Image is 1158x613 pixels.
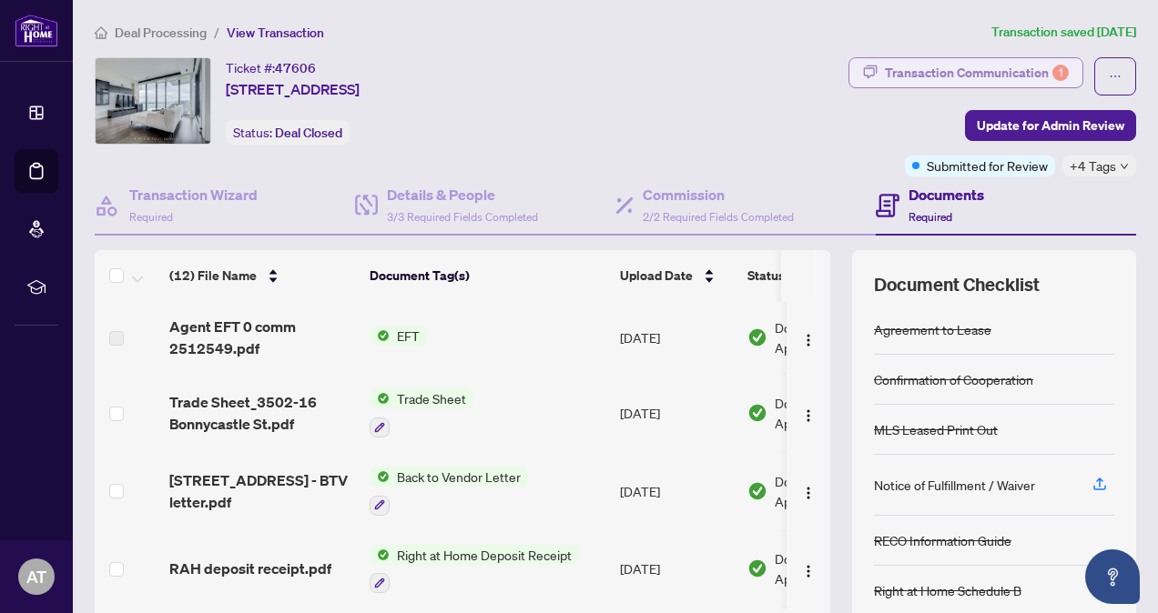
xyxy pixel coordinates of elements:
th: Document Tag(s) [362,250,613,301]
img: Logo [801,486,816,500]
span: Document Approved [775,317,888,357]
button: Transaction Communication1 [848,57,1083,88]
span: Status [747,266,785,286]
h4: Transaction Wizard [129,184,258,206]
span: Required [129,210,173,224]
span: Update for Admin Review [977,111,1124,140]
div: Notice of Fulfillment / Waiver [874,475,1035,495]
h4: Details & People [387,184,538,206]
img: Status Icon [370,467,390,487]
span: [STREET_ADDRESS] [226,78,360,100]
img: Logo [801,333,816,347]
span: [STREET_ADDRESS] - BTV letter.pdf [169,469,355,513]
th: (12) File Name [162,250,362,301]
div: Right at Home Schedule B [874,580,1021,600]
span: AT [26,564,46,589]
th: Upload Date [613,250,740,301]
span: Document Approved [775,471,888,511]
img: Status Icon [370,545,390,565]
button: Status IconTrade Sheet [370,388,473,437]
img: Document Status [747,481,767,501]
div: Agreement to Lease [874,319,991,339]
img: logo [15,14,58,47]
li: / [214,22,219,43]
span: Trade Sheet [390,388,473,408]
span: Document Checklist [874,272,1040,297]
span: (12) File Name [169,266,257,286]
td: [DATE] [613,374,740,452]
div: Status: [226,120,350,145]
div: Confirmation of Cooperation [874,369,1033,389]
img: Logo [801,564,816,578]
button: Status IconEFT [370,326,427,346]
span: down [1120,162,1129,171]
img: IMG-C12232258_1.jpg [96,58,210,144]
td: [DATE] [613,530,740,608]
span: Right at Home Deposit Receipt [390,545,579,565]
td: [DATE] [613,301,740,374]
div: 1 [1052,65,1069,81]
img: Document Status [747,327,767,347]
div: Ticket #: [226,57,316,78]
h4: Commission [643,184,794,206]
h4: Documents [909,184,984,206]
img: Document Status [747,558,767,578]
span: Submitted for Review [927,156,1048,176]
span: Trade Sheet_3502-16 Bonnycastle St.pdf [169,391,355,435]
span: ellipsis [1109,70,1122,83]
img: Document Status [747,403,767,423]
button: Logo [794,323,823,352]
span: Back to Vendor Letter [390,467,528,487]
button: Status IconBack to Vendor Letter [370,467,528,516]
span: home [95,26,107,39]
button: Open asap [1085,549,1140,604]
div: RECO Information Guide [874,530,1011,550]
article: Transaction saved [DATE] [991,22,1136,43]
img: Logo [801,408,816,423]
span: Deal Closed [275,125,342,141]
span: EFT [390,326,427,346]
span: Deal Processing [115,25,207,41]
button: Logo [794,398,823,427]
span: RAH deposit receipt.pdf [169,558,331,579]
span: 3/3 Required Fields Completed [387,210,538,224]
span: 47606 [275,60,316,76]
span: 2/2 Required Fields Completed [643,210,794,224]
span: +4 Tags [1070,156,1116,176]
button: Logo [794,477,823,506]
button: Logo [794,554,823,583]
button: Update for Admin Review [965,110,1136,141]
span: Document Approved [775,548,888,588]
span: View Transaction [227,25,324,41]
span: Agent EFT 0 comm 2512549.pdf [169,316,355,359]
td: [DATE] [613,452,740,530]
div: MLS Leased Print Out [874,419,998,439]
span: Required [909,210,952,224]
img: Status Icon [370,326,390,346]
img: Status Icon [370,388,390,408]
th: Status [740,250,895,301]
button: Status IconRight at Home Deposit Receipt [370,545,579,594]
span: Document Approved [775,393,888,433]
div: Transaction Communication [885,58,1069,87]
span: Upload Date [620,266,693,286]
